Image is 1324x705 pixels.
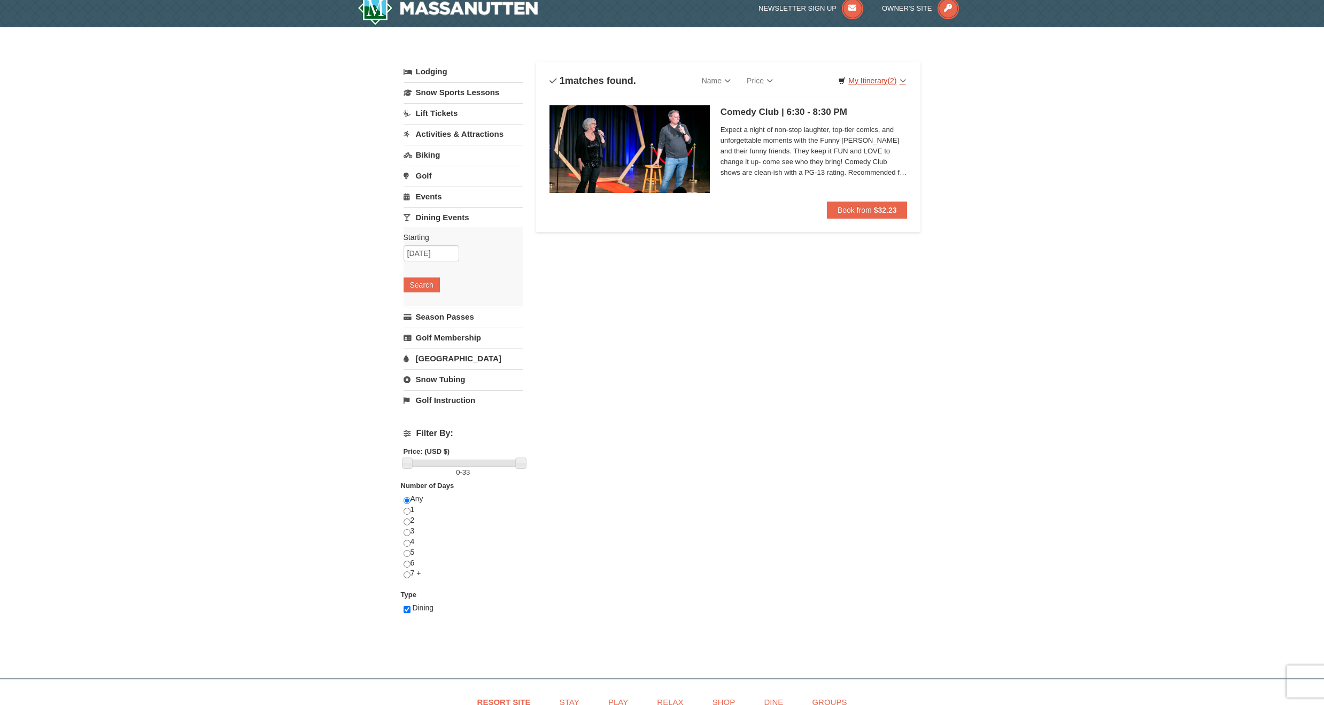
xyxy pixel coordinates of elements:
[404,348,523,368] a: [GEOGRAPHIC_DATA]
[404,277,440,292] button: Search
[882,4,932,12] span: Owner's Site
[549,75,636,86] h4: matches found.
[887,76,896,85] span: (2)
[404,207,523,227] a: Dining Events
[721,125,908,178] span: Expect a night of non-stop laughter, top-tier comics, and unforgettable moments with the Funny [P...
[882,4,959,12] a: Owner's Site
[404,187,523,206] a: Events
[838,206,872,214] span: Book from
[404,369,523,389] a: Snow Tubing
[758,4,863,12] a: Newsletter Sign Up
[549,105,710,193] img: 6619865-203-38763abd.jpg
[694,70,739,91] a: Name
[404,166,523,185] a: Golf
[404,103,523,123] a: Lift Tickets
[404,62,523,81] a: Lodging
[401,591,416,599] strong: Type
[404,429,523,438] h4: Filter By:
[404,124,523,144] a: Activities & Attractions
[404,145,523,165] a: Biking
[560,75,565,86] span: 1
[462,468,470,476] span: 33
[827,202,908,219] button: Book from $32.23
[758,4,837,12] span: Newsletter Sign Up
[456,468,460,476] span: 0
[404,447,450,455] strong: Price: (USD $)
[831,73,912,89] a: My Itinerary(2)
[404,390,523,410] a: Golf Instruction
[721,107,908,118] h5: Comedy Club | 6:30 - 8:30 PM
[404,82,523,102] a: Snow Sports Lessons
[739,70,781,91] a: Price
[404,328,523,347] a: Golf Membership
[874,206,897,214] strong: $32.23
[404,307,523,327] a: Season Passes
[401,482,454,490] strong: Number of Days
[404,494,523,590] div: Any 1 2 3 4 5 6 7 +
[404,467,523,478] label: -
[412,603,433,612] span: Dining
[404,232,515,243] label: Starting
